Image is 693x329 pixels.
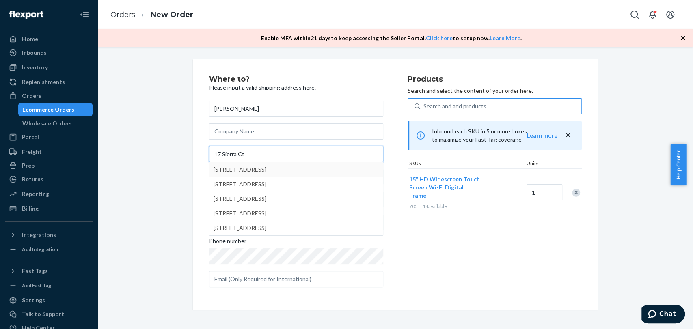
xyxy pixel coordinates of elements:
[22,204,39,213] div: Billing
[409,175,480,200] button: 15" HD Widescreen Touch Screen Wi-Fi Digital Frame
[214,206,379,221] div: [STREET_ADDRESS]
[423,203,447,209] span: 14 available
[5,294,93,307] a: Settings
[641,305,685,325] iframe: Opens a widget where you can chat to one of our agents
[214,162,379,177] div: [STREET_ADDRESS]
[408,121,582,150] div: Inbound each SKU in 5 or more boxes to maximize your Fast Tag coverage
[408,87,582,95] p: Search and select the content of your order here.
[5,32,93,45] a: Home
[22,190,49,198] div: Reporting
[18,117,93,130] a: Wholesale Orders
[662,6,678,23] button: Open account menu
[209,84,383,92] p: Please input a valid shipping address here.
[22,49,47,57] div: Inbounds
[18,103,93,116] a: Ecommerce Orders
[76,6,93,23] button: Close Navigation
[22,119,72,127] div: Wholesale Orders
[22,161,35,170] div: Prep
[5,61,93,74] a: Inventory
[22,92,41,100] div: Orders
[209,75,383,84] h2: Where to?
[22,105,74,114] div: Ecommerce Orders
[525,160,561,168] div: Units
[22,35,38,43] div: Home
[5,245,93,254] a: Add Integration
[5,75,93,88] a: Replenishments
[670,144,686,185] button: Help Center
[5,281,93,290] a: Add Fast Tag
[209,237,246,248] span: Phone number
[5,187,93,200] a: Reporting
[261,34,522,42] p: Enable MFA within 21 days to keep accessing the Seller Portal. to setup now. .
[22,296,45,304] div: Settings
[409,203,418,209] span: 705
[104,3,200,27] ol: breadcrumbs
[527,131,557,140] button: Learn more
[5,89,93,102] a: Orders
[22,78,65,86] div: Replenishments
[626,6,643,23] button: Open Search Box
[5,202,93,215] a: Billing
[423,102,486,110] div: Search and add products
[22,267,48,275] div: Fast Tags
[490,189,495,196] span: —
[209,101,383,117] input: First & Last Name
[490,34,520,41] a: Learn More
[209,123,383,140] input: Company Name
[409,176,480,199] span: 15" HD Widescreen Touch Screen Wi-Fi Digital Frame
[5,307,93,320] button: Talk to Support
[22,133,39,141] div: Parcel
[214,221,379,235] div: [STREET_ADDRESS]
[22,175,43,183] div: Returns
[151,10,193,19] a: New Order
[22,148,42,156] div: Freight
[5,173,93,186] a: Returns
[22,63,48,71] div: Inventory
[426,34,453,41] a: Click here
[22,246,58,253] div: Add Integration
[5,131,93,144] a: Parcel
[22,282,51,289] div: Add Fast Tag
[5,145,93,158] a: Freight
[110,10,135,19] a: Orders
[527,184,562,200] input: Quantity
[22,310,64,318] div: Talk to Support
[408,75,582,84] h2: Products
[209,271,383,287] input: Email (Only Required for International)
[214,191,379,206] div: [STREET_ADDRESS]
[5,159,93,172] a: Prep
[5,228,93,241] button: Integrations
[9,11,43,19] img: Flexport logo
[5,264,93,277] button: Fast Tags
[644,6,661,23] button: Open notifications
[408,160,525,168] div: SKUs
[209,146,383,162] input: [STREET_ADDRESS][STREET_ADDRESS][STREET_ADDRESS][STREET_ADDRESS][STREET_ADDRESS]
[572,189,580,197] div: Remove Item
[5,46,93,59] a: Inbounds
[22,231,56,239] div: Integrations
[214,177,379,191] div: [STREET_ADDRESS]
[564,131,572,140] button: close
